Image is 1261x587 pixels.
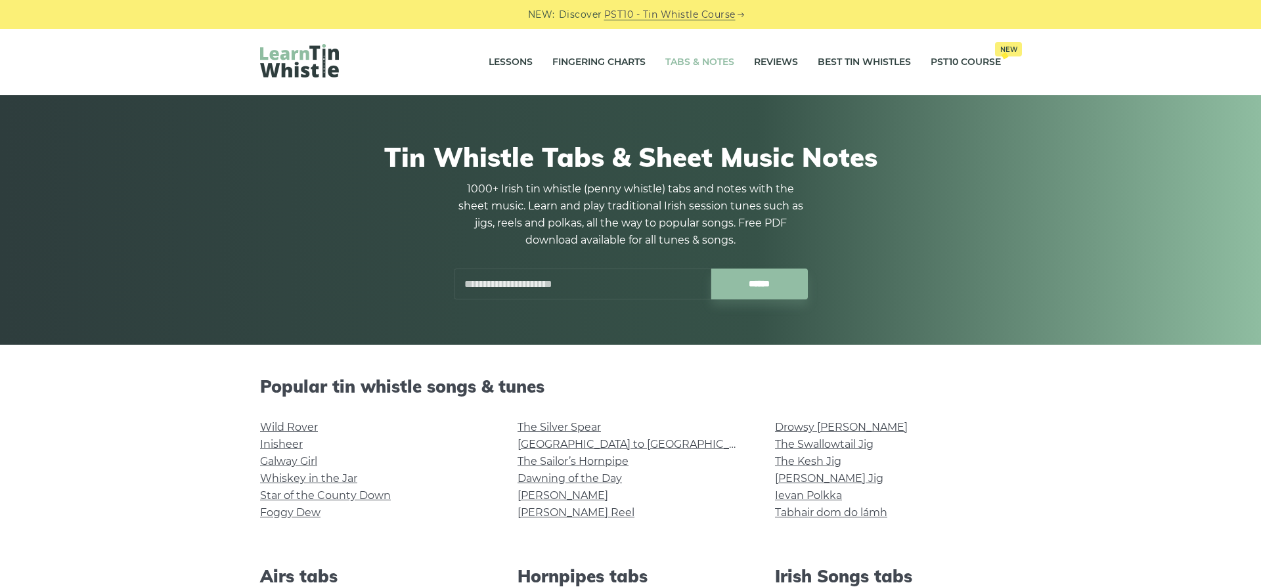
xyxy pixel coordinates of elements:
a: The Kesh Jig [775,455,841,467]
a: [PERSON_NAME] Jig [775,472,883,485]
a: Drowsy [PERSON_NAME] [775,421,908,433]
a: Tabhair dom do lámh [775,506,887,519]
a: The Swallowtail Jig [775,438,874,450]
a: Lessons [489,46,533,79]
a: Ievan Polkka [775,489,842,502]
a: [PERSON_NAME] [518,489,608,502]
h2: Airs tabs [260,566,486,586]
a: Inisheer [260,438,303,450]
a: Best Tin Whistles [818,46,911,79]
span: New [995,42,1022,56]
h2: Irish Songs tabs [775,566,1001,586]
a: [PERSON_NAME] Reel [518,506,634,519]
h1: Tin Whistle Tabs & Sheet Music Notes [260,141,1001,173]
a: Star of the County Down [260,489,391,502]
a: Reviews [754,46,798,79]
h2: Hornpipes tabs [518,566,743,586]
a: Whiskey in the Jar [260,472,357,485]
a: Dawning of the Day [518,472,622,485]
a: The Sailor’s Hornpipe [518,455,629,467]
img: LearnTinWhistle.com [260,44,339,77]
a: Foggy Dew [260,506,321,519]
a: [GEOGRAPHIC_DATA] to [GEOGRAPHIC_DATA] [518,438,760,450]
a: Wild Rover [260,421,318,433]
a: Galway Girl [260,455,317,467]
a: Tabs & Notes [665,46,734,79]
a: PST10 CourseNew [931,46,1001,79]
a: Fingering Charts [552,46,646,79]
a: The Silver Spear [518,421,601,433]
h2: Popular tin whistle songs & tunes [260,376,1001,397]
p: 1000+ Irish tin whistle (penny whistle) tabs and notes with the sheet music. Learn and play tradi... [453,181,808,249]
